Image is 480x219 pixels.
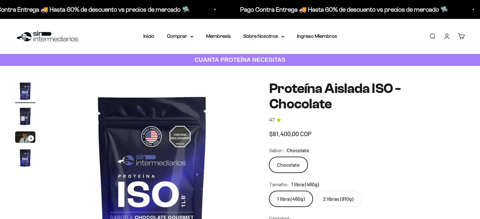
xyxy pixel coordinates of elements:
[15,81,35,103] button: Ir al artículo 1
[243,32,284,40] summary: Sobre Nosotros
[167,32,193,40] summary: Comprar
[194,56,286,63] strong: CUANTA PROTEÍNA NECESITAS
[206,33,231,39] a: Membresía
[287,146,309,154] span: Chocolate
[269,117,275,124] span: 4.7
[15,148,35,168] img: Proteína Aislada ISO - Chocolate
[269,180,289,188] legend: Tamaño:
[15,106,35,128] button: Ir al artículo 2
[269,81,465,112] h1: Proteína Aislada ISO - Chocolate
[143,33,154,39] a: Inicio
[15,81,35,101] img: Proteína Aislada ISO - Chocolate
[269,146,284,154] legend: Sabor:
[15,106,35,126] img: Proteína Aislada ISO - Chocolate
[15,148,35,170] button: Ir al artículo 4
[291,180,319,188] span: 1 libra (460g)
[297,33,337,39] a: Ingreso Miembros
[269,129,311,139] sale-price: $81.400,00 COP
[15,131,35,145] button: Ir al artículo 3
[269,117,465,124] a: 4.74.7 de 5.0 estrellas
[240,4,447,14] p: Pago Contra Entrega 🚚 Hasta 60% de descuento vs precios de mercado 🛸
